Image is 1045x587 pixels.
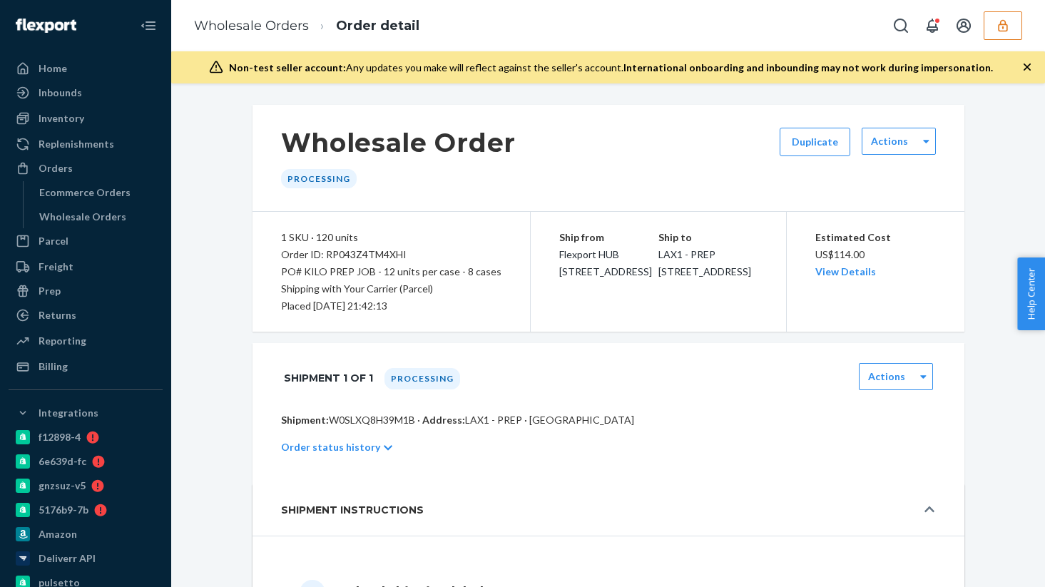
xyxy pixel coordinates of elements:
a: Deliverr API [9,547,163,570]
span: Shipment: [281,414,329,426]
label: Actions [868,369,905,384]
div: Prep [39,284,61,298]
a: Amazon [9,523,163,546]
a: Wholesale Orders [32,205,163,228]
p: Shipping with Your Carrier (Parcel) [281,280,501,297]
div: Home [39,61,67,76]
div: f12898-4 [39,430,81,444]
ol: breadcrumbs [183,5,431,47]
a: Returns [9,304,163,327]
div: Order ID: RP043Z4TM4XHI [281,246,501,263]
a: Billing [9,355,163,378]
button: Integrations [9,402,163,424]
a: 6e639d-fc [9,450,163,473]
span: Flexport HUB [STREET_ADDRESS] [559,248,652,277]
div: gnzsuz-v5 [39,479,86,493]
a: Freight [9,255,163,278]
div: Amazon [39,527,77,541]
div: Wholesale Orders [39,210,126,224]
div: Replenishments [39,137,114,151]
button: Close Navigation [134,11,163,40]
div: Processing [384,368,460,389]
div: Ecommerce Orders [39,185,131,200]
p: W0SLXQ8H39M1B · LAX1 - PREP · [GEOGRAPHIC_DATA] [281,413,936,427]
div: Orders [39,161,73,175]
a: Orders [9,157,163,180]
img: Flexport logo [16,19,76,33]
p: Ship to [658,229,758,246]
button: Duplicate [780,128,850,156]
a: View Details [815,265,876,277]
div: Reporting [39,334,86,348]
p: Order status history [281,440,380,454]
h1: Wholesale Order [281,128,516,158]
a: Reporting [9,330,163,352]
div: Any updates you make will reflect against the seller's account. [229,61,993,75]
button: Open account menu [949,11,978,40]
div: Processing [281,169,357,188]
a: Home [9,57,163,80]
a: gnzsuz-v5 [9,474,163,497]
a: Inventory [9,107,163,130]
a: Ecommerce Orders [32,181,163,204]
h5: Shipment Instructions [281,501,424,519]
a: Inbounds [9,81,163,104]
div: 5176b9-7b [39,503,88,517]
a: Replenishments [9,133,163,155]
div: Parcel [39,234,68,248]
div: Freight [39,260,73,274]
a: Parcel [9,230,163,252]
span: Non-test seller account: [229,61,346,73]
label: Actions [871,134,908,148]
div: Billing [39,359,68,374]
div: Integrations [39,406,98,420]
a: Order detail [336,18,419,34]
h1: Shipment 1 of 1 [284,363,373,393]
button: Open Search Box [887,11,915,40]
button: Shipment Instructions [253,484,964,536]
a: Wholesale Orders [194,18,309,34]
div: Placed [DATE] 21:42:13 [281,297,501,315]
div: Deliverr API [39,551,96,566]
div: Inbounds [39,86,82,100]
button: Open notifications [918,11,947,40]
a: f12898-4 [9,426,163,449]
p: Ship from [559,229,658,246]
a: 5176b9-7b [9,499,163,521]
div: 6e639d-fc [39,454,86,469]
div: PO# KILO PREP JOB - 12 units per case - 8 cases [281,263,501,280]
button: Help Center [1017,257,1045,330]
span: International onboarding and inbounding may not work during impersonation. [623,61,993,73]
div: Inventory [39,111,84,126]
div: 1 SKU · 120 units [281,229,501,246]
div: Returns [39,308,76,322]
p: Estimated Cost [815,229,936,246]
span: Address: [422,414,465,426]
span: LAX1 - PREP [STREET_ADDRESS] [658,248,751,277]
a: Prep [9,280,163,302]
div: US$114.00 [815,229,936,280]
